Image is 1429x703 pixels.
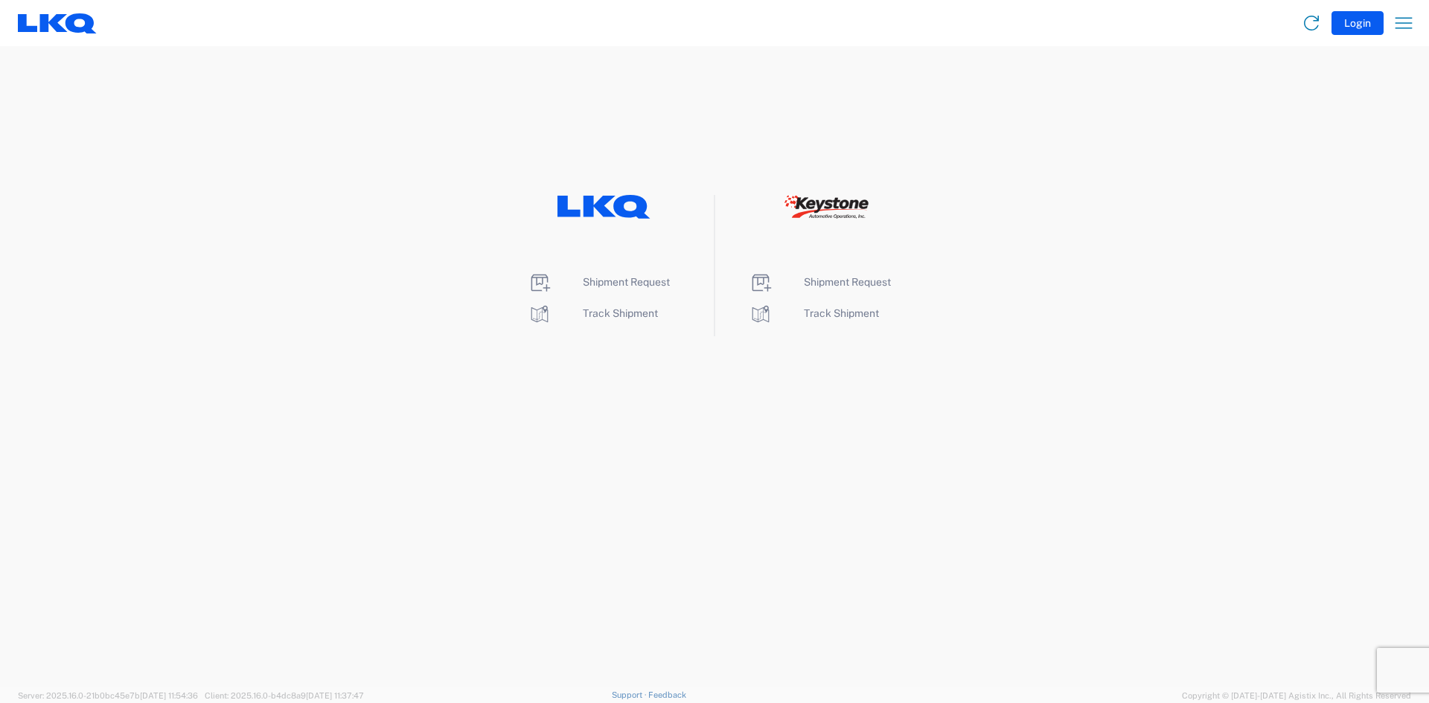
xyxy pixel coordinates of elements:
span: Track Shipment [583,307,658,319]
a: Shipment Request [749,276,891,288]
span: Client: 2025.16.0-b4dc8a9 [205,691,364,700]
button: Login [1332,11,1384,35]
a: Support [612,690,649,699]
a: Track Shipment [528,307,658,319]
span: [DATE] 11:54:36 [140,691,198,700]
a: Shipment Request [528,276,670,288]
span: Shipment Request [583,276,670,288]
a: Feedback [648,690,686,699]
span: [DATE] 11:37:47 [306,691,364,700]
span: Copyright © [DATE]-[DATE] Agistix Inc., All Rights Reserved [1182,689,1411,702]
a: Track Shipment [749,307,879,319]
span: Server: 2025.16.0-21b0bc45e7b [18,691,198,700]
span: Track Shipment [804,307,879,319]
span: Shipment Request [804,276,891,288]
